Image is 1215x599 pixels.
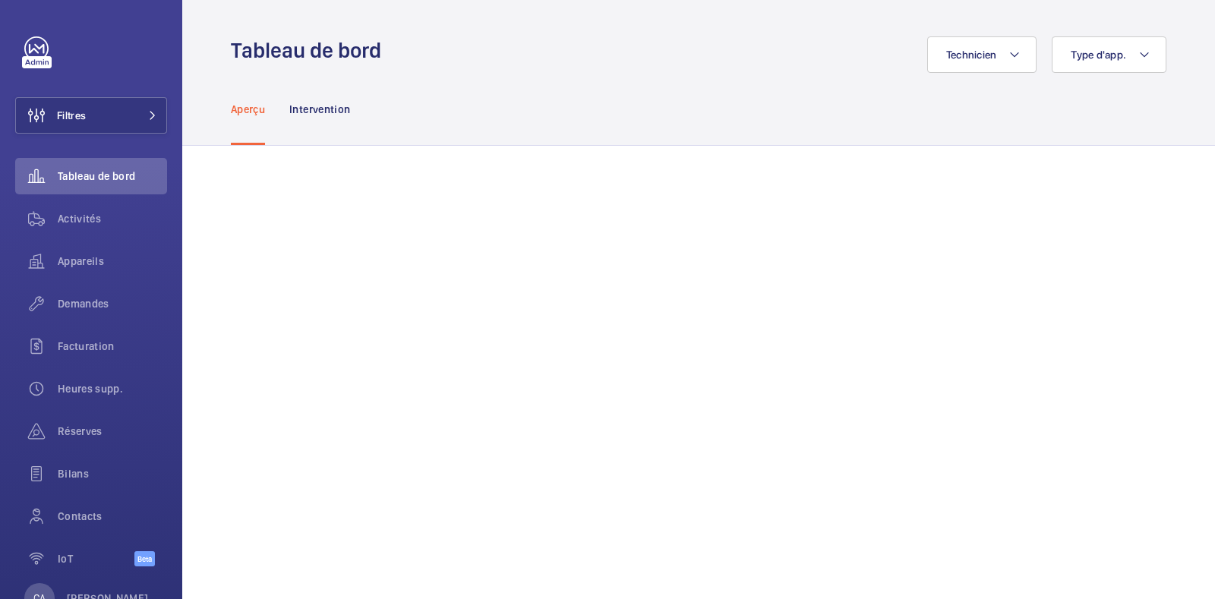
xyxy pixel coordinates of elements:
span: Contacts [58,509,167,524]
button: Filtres [15,97,167,134]
p: Aperçu [231,102,265,117]
span: Technicien [946,49,997,61]
span: Facturation [58,339,167,354]
p: Intervention [289,102,350,117]
h1: Tableau de bord [231,36,390,65]
span: Réserves [58,424,167,439]
span: Appareils [58,254,167,269]
button: Technicien [927,36,1037,73]
span: Activités [58,211,167,226]
span: Demandes [58,296,167,311]
span: IoT [58,551,134,566]
span: Bilans [58,466,167,481]
span: Type d'app. [1071,49,1126,61]
span: Beta [134,551,155,566]
span: Filtres [57,108,86,123]
span: Tableau de bord [58,169,167,184]
span: Heures supp. [58,381,167,396]
button: Type d'app. [1052,36,1166,73]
